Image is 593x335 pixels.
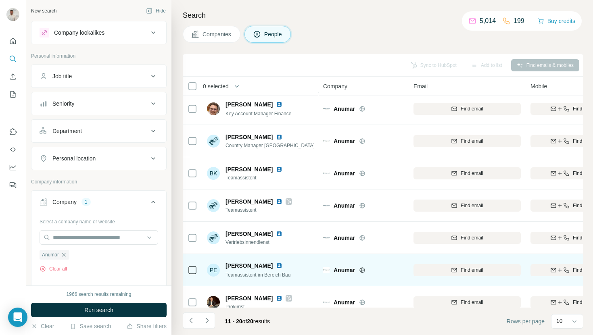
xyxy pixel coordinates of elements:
[334,202,355,210] span: Anumar
[323,235,330,241] img: Logo of Anumar
[573,299,593,306] span: Find both
[31,121,166,141] button: Department
[276,262,282,269] img: LinkedIn logo
[183,312,199,329] button: Navigate to previous page
[31,192,166,215] button: Company1
[84,306,113,314] span: Run search
[413,232,521,244] button: Find email
[461,299,483,306] span: Find email
[31,178,167,185] p: Company information
[556,317,563,325] p: 10
[6,52,19,66] button: Search
[42,251,59,258] span: Anumar
[226,303,292,310] span: Prokurist
[276,198,282,205] img: LinkedIn logo
[461,137,483,145] span: Find email
[573,105,593,112] span: Find both
[226,142,314,149] span: Country Manager [GEOGRAPHIC_DATA]
[40,265,67,273] button: Clear all
[6,8,19,21] img: Avatar
[31,67,166,86] button: Job title
[40,215,158,225] div: Select a company name or website
[323,299,330,306] img: Logo of Anumar
[52,154,96,162] div: Personal location
[199,312,215,329] button: Navigate to next page
[264,30,283,38] span: People
[54,29,104,37] div: Company lookalikes
[461,266,483,274] span: Find email
[6,125,19,139] button: Use Surfe on LinkedIn
[207,264,220,277] div: PE
[226,174,292,181] span: Teamassistent
[226,239,292,246] span: Vertriebsinnendienst
[323,267,330,273] img: Logo of Anumar
[6,178,19,192] button: Feedback
[323,170,330,177] img: Logo of Anumar
[6,87,19,102] button: My lists
[203,30,232,38] span: Companies
[226,198,273,206] span: [PERSON_NAME]
[6,160,19,175] button: Dashboard
[225,318,242,325] span: 11 - 20
[207,296,220,309] img: Avatar
[413,135,521,147] button: Find email
[226,272,290,278] span: Teamassistent im Bereich Bau
[461,234,483,241] span: Find email
[31,7,56,15] div: New search
[70,322,111,330] button: Save search
[226,133,273,141] span: [PERSON_NAME]
[323,106,330,112] img: Logo of Anumar
[413,167,521,179] button: Find email
[334,105,355,113] span: Anumar
[207,231,220,244] img: Avatar
[52,127,82,135] div: Department
[31,94,166,113] button: Seniority
[334,137,355,145] span: Anumar
[226,262,273,270] span: [PERSON_NAME]
[226,165,273,173] span: [PERSON_NAME]
[207,102,220,115] img: Avatar
[6,34,19,48] button: Quick start
[226,230,273,238] span: [PERSON_NAME]
[413,200,521,212] button: Find email
[334,234,355,242] span: Anumar
[242,318,247,325] span: of
[226,100,273,108] span: [PERSON_NAME]
[480,16,496,26] p: 5,014
[226,111,291,117] span: Key Account Manager Finance
[507,317,545,325] span: Rows per page
[52,72,72,80] div: Job title
[207,167,220,180] div: BK
[67,291,132,298] div: 1966 search results remaining
[207,135,220,148] img: Avatar
[514,16,524,26] p: 199
[203,82,229,90] span: 0 selected
[8,308,27,327] div: Open Intercom Messenger
[207,199,220,212] img: Avatar
[31,149,166,168] button: Personal location
[31,23,166,42] button: Company lookalikes
[226,206,292,214] span: Teamassistent
[334,169,355,177] span: Anumar
[413,264,521,276] button: Find email
[276,134,282,140] img: LinkedIn logo
[6,69,19,84] button: Enrich CSV
[6,142,19,157] button: Use Surfe API
[276,231,282,237] img: LinkedIn logo
[573,137,593,145] span: Find both
[413,296,521,308] button: Find email
[461,105,483,112] span: Find email
[323,82,347,90] span: Company
[52,100,74,108] div: Seniority
[573,202,593,209] span: Find both
[226,294,273,302] span: [PERSON_NAME]
[538,15,575,27] button: Buy credits
[183,10,583,21] h4: Search
[530,82,547,90] span: Mobile
[461,170,483,177] span: Find email
[276,166,282,173] img: LinkedIn logo
[323,202,330,209] img: Logo of Anumar
[323,138,330,144] img: Logo of Anumar
[334,266,355,274] span: Anumar
[52,198,77,206] div: Company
